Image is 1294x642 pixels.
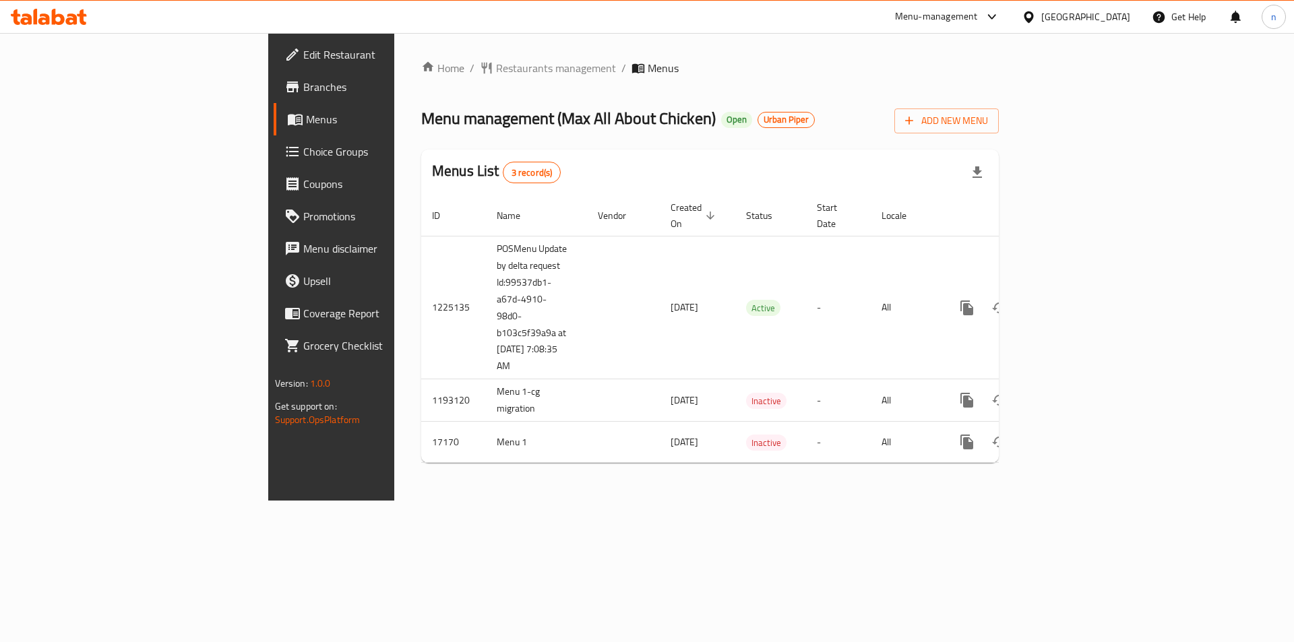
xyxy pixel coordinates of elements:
[274,168,485,200] a: Coupons
[275,411,361,428] a: Support.OpsPlatform
[882,207,924,224] span: Locale
[746,393,787,409] div: Inactive
[648,60,679,76] span: Menus
[303,79,474,95] span: Branches
[983,384,1016,416] button: Change Status
[961,156,993,189] div: Export file
[303,208,474,224] span: Promotions
[721,114,752,125] span: Open
[905,113,988,129] span: Add New Menu
[746,207,790,224] span: Status
[303,240,474,257] span: Menu disclaimer
[1271,9,1276,24] span: n
[746,300,780,316] span: Active
[303,273,474,289] span: Upsell
[503,162,561,183] div: Total records count
[951,384,983,416] button: more
[306,111,474,127] span: Menus
[303,143,474,160] span: Choice Groups
[894,108,999,133] button: Add New Menu
[303,305,474,321] span: Coverage Report
[983,292,1016,324] button: Change Status
[497,207,538,224] span: Name
[746,393,787,409] span: Inactive
[817,199,855,232] span: Start Date
[940,195,1091,236] th: Actions
[432,161,561,183] h2: Menus List
[274,329,485,362] a: Grocery Checklist
[303,338,474,354] span: Grocery Checklist
[303,46,474,63] span: Edit Restaurant
[721,112,752,128] div: Open
[951,426,983,458] button: more
[496,60,616,76] span: Restaurants management
[310,375,331,392] span: 1.0.0
[871,422,940,463] td: All
[671,298,698,316] span: [DATE]
[621,60,626,76] li: /
[871,379,940,422] td: All
[275,375,308,392] span: Version:
[432,207,458,224] span: ID
[746,435,787,451] span: Inactive
[503,166,561,179] span: 3 record(s)
[671,199,719,232] span: Created On
[806,236,871,379] td: -
[421,60,999,76] nav: breadcrumb
[274,200,485,232] a: Promotions
[303,176,474,192] span: Coupons
[598,207,644,224] span: Vendor
[486,379,587,422] td: Menu 1-cg migration
[671,391,698,409] span: [DATE]
[806,422,871,463] td: -
[421,195,1091,463] table: enhanced table
[274,297,485,329] a: Coverage Report
[275,397,337,415] span: Get support on:
[806,379,871,422] td: -
[1041,9,1130,24] div: [GEOGRAPHIC_DATA]
[871,236,940,379] td: All
[274,38,485,71] a: Edit Restaurant
[758,114,814,125] span: Urban Piper
[274,71,485,103] a: Branches
[895,9,978,25] div: Menu-management
[274,232,485,265] a: Menu disclaimer
[274,265,485,297] a: Upsell
[671,433,698,451] span: [DATE]
[421,103,716,133] span: Menu management ( Max All About Chicken )
[486,236,587,379] td: POSMenu Update by delta request Id:99537db1-a67d-4910-98d0-b103c5f39a9a at [DATE] 7:08:35 AM
[746,300,780,316] div: Active
[486,422,587,463] td: Menu 1
[983,426,1016,458] button: Change Status
[274,103,485,135] a: Menus
[480,60,616,76] a: Restaurants management
[274,135,485,168] a: Choice Groups
[951,292,983,324] button: more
